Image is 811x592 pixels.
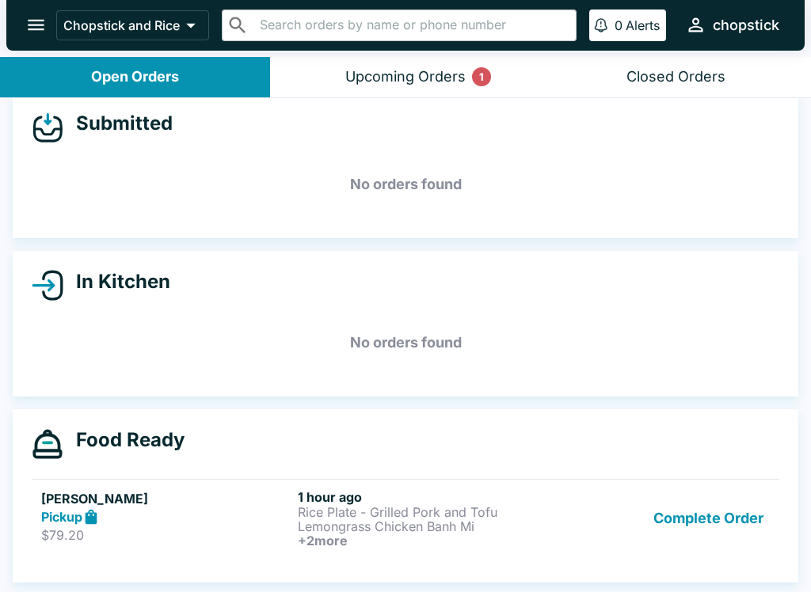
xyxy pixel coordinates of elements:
[713,16,779,35] div: chopstick
[41,509,82,525] strong: Pickup
[298,505,548,519] p: Rice Plate - Grilled Pork and Tofu
[91,68,179,86] div: Open Orders
[56,10,209,40] button: Chopstick and Rice
[32,156,779,213] h5: No orders found
[615,17,623,33] p: 0
[626,17,660,33] p: Alerts
[255,14,569,36] input: Search orders by name or phone number
[626,68,725,86] div: Closed Orders
[298,533,548,548] h6: + 2 more
[63,270,170,294] h4: In Kitchen
[32,314,779,371] h5: No orders found
[63,17,180,33] p: Chopstick and Rice
[41,527,291,543] p: $79.20
[679,8,786,42] button: chopstick
[41,489,291,508] h5: [PERSON_NAME]
[16,5,56,45] button: open drawer
[298,489,548,505] h6: 1 hour ago
[647,489,770,548] button: Complete Order
[63,428,185,452] h4: Food Ready
[63,112,173,135] h4: Submitted
[345,68,466,86] div: Upcoming Orders
[298,519,548,533] p: Lemongrass Chicken Banh Mi
[479,69,484,85] p: 1
[32,479,779,557] a: [PERSON_NAME]Pickup$79.201 hour agoRice Plate - Grilled Pork and TofuLemongrass Chicken Banh Mi+2...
